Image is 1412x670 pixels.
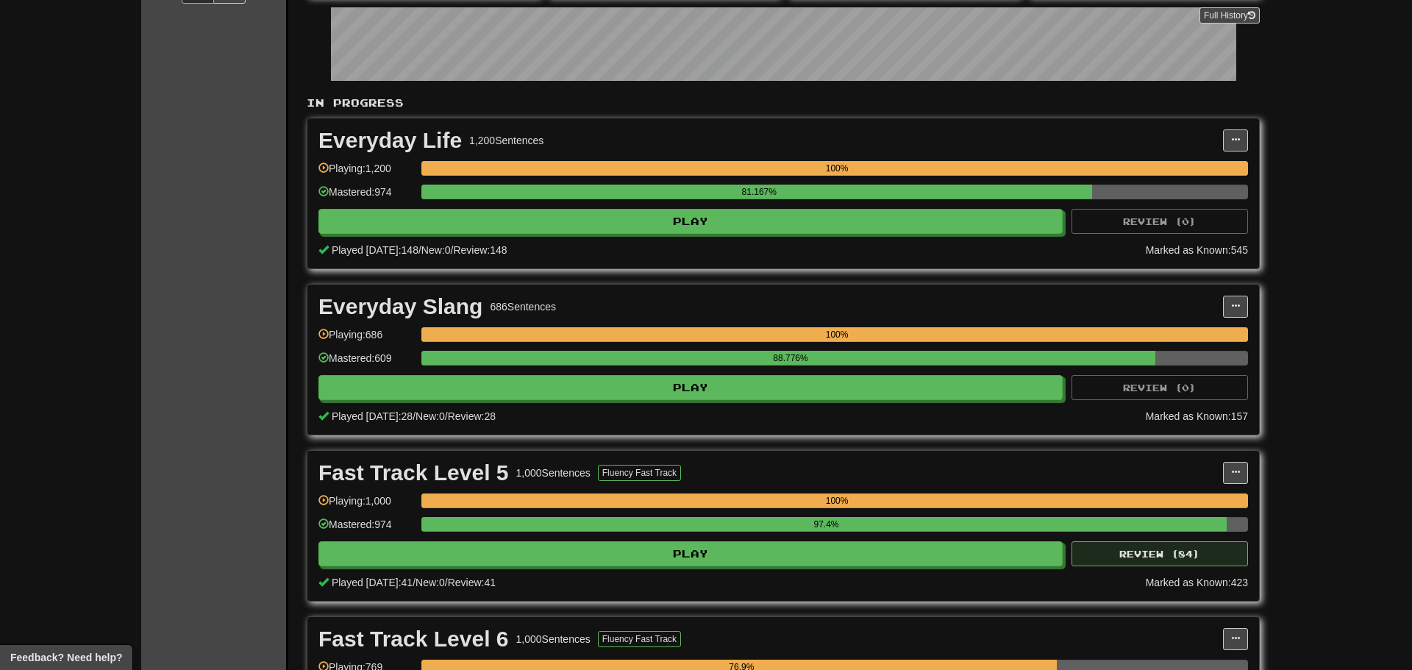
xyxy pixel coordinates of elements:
div: 1,000 Sentences [516,466,591,480]
div: 81.167% [426,185,1092,199]
span: / [413,577,416,588]
button: Play [318,375,1063,400]
div: Playing: 686 [318,327,414,352]
div: 100% [426,493,1248,508]
button: Play [318,541,1063,566]
span: New: 0 [416,577,445,588]
span: Review: 41 [448,577,496,588]
span: Review: 28 [448,410,496,422]
div: 1,000 Sentences [516,632,591,646]
span: Open feedback widget [10,650,122,665]
div: Playing: 1,000 [318,493,414,518]
div: Mastered: 974 [318,185,414,209]
button: Fluency Fast Track [598,631,681,647]
button: Review (0) [1072,375,1248,400]
button: Review (84) [1072,541,1248,566]
span: Played [DATE]: 148 [332,244,418,256]
span: / [413,410,416,422]
span: Played [DATE]: 28 [332,410,413,422]
button: Review (0) [1072,209,1248,234]
div: 88.776% [426,351,1155,366]
span: New: 0 [421,244,451,256]
div: Everyday Life [318,129,462,152]
button: Play [318,209,1063,234]
div: Mastered: 609 [318,351,414,375]
div: 100% [426,161,1248,176]
span: Review: 148 [453,244,507,256]
span: / [451,244,454,256]
div: 97.4% [426,517,1227,532]
div: Marked as Known: 157 [1146,409,1248,424]
div: Playing: 1,200 [318,161,414,185]
div: Everyday Slang [318,296,482,318]
div: Fast Track Level 5 [318,462,509,484]
div: Fast Track Level 6 [318,628,509,650]
div: 686 Sentences [490,299,556,314]
span: New: 0 [416,410,445,422]
span: / [418,244,421,256]
div: Marked as Known: 423 [1146,575,1248,590]
p: In Progress [307,96,1260,110]
div: 1,200 Sentences [469,133,543,148]
div: Marked as Known: 545 [1146,243,1248,257]
div: 100% [426,327,1248,342]
span: / [445,577,448,588]
span: Played [DATE]: 41 [332,577,413,588]
div: Mastered: 974 [318,517,414,541]
button: Fluency Fast Track [598,465,681,481]
span: / [445,410,448,422]
a: Full History [1199,7,1260,24]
